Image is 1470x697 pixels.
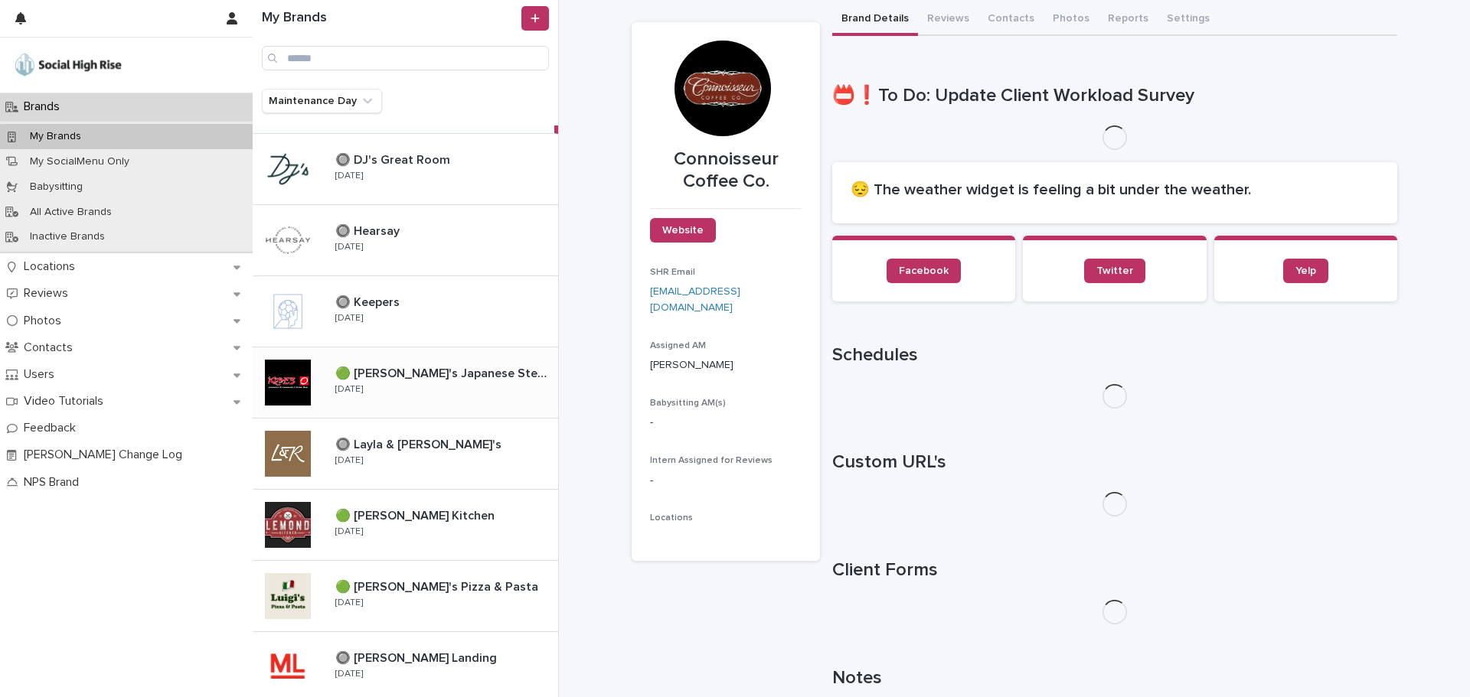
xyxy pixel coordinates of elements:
[650,473,802,489] p: -
[335,648,500,666] p: 🔘 [PERSON_NAME] Landing
[1295,265,1316,276] span: Yelp
[832,4,918,36] button: Brand Details
[650,148,802,193] p: Connoisseur Coffee Co.
[832,559,1397,581] h1: Client Forms
[335,577,541,594] p: 🟢 [PERSON_NAME]'s Pizza & Pasta
[335,455,363,466] p: [DATE]
[262,89,382,113] button: Maintenance Day
[650,218,716,243] a: Website
[832,667,1397,689] h1: Notes
[887,259,961,283] a: Facebook
[1283,259,1328,283] a: Yelp
[335,171,363,181] p: [DATE]
[1096,265,1133,276] span: Twitter
[253,134,558,205] a: 🔘 DJ's Great Room🔘 DJ's Great Room [DATE]
[650,399,726,408] span: Babysitting AM(s)
[253,205,558,276] a: 🔘 Hearsay🔘 Hearsay [DATE]
[335,506,498,523] p: 🟢 [PERSON_NAME] Kitchen
[18,475,91,490] p: NPS Brand
[832,85,1397,107] h1: 📛❗To Do: Update Client Workload Survey
[335,313,363,324] p: [DATE]
[18,230,117,243] p: Inactive Brands
[18,286,80,301] p: Reviews
[650,456,773,465] span: Intern Assigned for Reviews
[650,357,802,373] p: [PERSON_NAME]
[18,155,142,168] p: My SocialMenu Only
[253,347,558,419] a: 🟢 [PERSON_NAME]'s Japanese Steak House and Sushi Bar🟢 [PERSON_NAME]'s Japanese Steak House and Su...
[335,669,363,679] p: [DATE]
[650,415,802,431] p: -
[18,421,88,435] p: Feedback
[335,150,453,168] p: 🔘 DJ's Great Room
[1158,4,1219,36] button: Settings
[335,221,403,239] p: 🔘 Hearsay
[650,286,740,313] a: [EMAIL_ADDRESS][DOMAIN_NAME]
[18,181,95,194] p: Babysitting
[1099,4,1158,36] button: Reports
[1084,259,1145,283] a: Twitter
[662,225,704,236] span: Website
[650,268,695,277] span: SHR Email
[335,384,363,395] p: [DATE]
[253,276,558,347] a: 🔘 Keepers🔘 Keepers [DATE]
[18,206,124,219] p: All Active Brands
[18,130,93,143] p: My Brands
[918,4,978,36] button: Reviews
[18,259,87,274] p: Locations
[335,292,403,310] p: 🔘 Keepers
[650,513,693,523] span: Locations
[262,46,549,70] input: Search
[851,181,1379,199] h2: 😔 The weather widget is feeling a bit under the weather.
[335,526,363,537] p: [DATE]
[253,561,558,632] a: 🟢 [PERSON_NAME]'s Pizza & Pasta🟢 [PERSON_NAME]'s Pizza & Pasta [DATE]
[18,99,72,114] p: Brands
[335,435,505,452] p: 🔘 Layla & [PERSON_NAME]'s
[335,363,555,381] p: 🟢 Kobe's Japanese Steak House and Sushi Bar
[18,340,85,355] p: Contacts
[832,451,1397,474] h1: Custom URL's
[1044,4,1099,36] button: Photos
[335,242,363,252] p: [DATE]
[18,367,67,382] p: Users
[650,341,706,350] span: Assigned AM
[18,394,116,409] p: Video Tutorials
[262,10,518,27] h1: My Brands
[253,419,558,490] a: 🔘 Layla & [PERSON_NAME]'s🔘 Layla & [PERSON_NAME]'s [DATE]
[899,265,949,276] span: Facebook
[18,448,194,462] p: [PERSON_NAME] Change Log
[18,314,73,328] p: Photos
[335,598,363,608] p: [DATE]
[978,4,1044,36] button: Contacts
[253,490,558,561] a: 🟢 [PERSON_NAME] Kitchen🟢 [PERSON_NAME] Kitchen [DATE]
[832,344,1397,366] h1: Schedules
[12,50,124,80] img: o5DnuTxEQV6sW9jFYBBf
